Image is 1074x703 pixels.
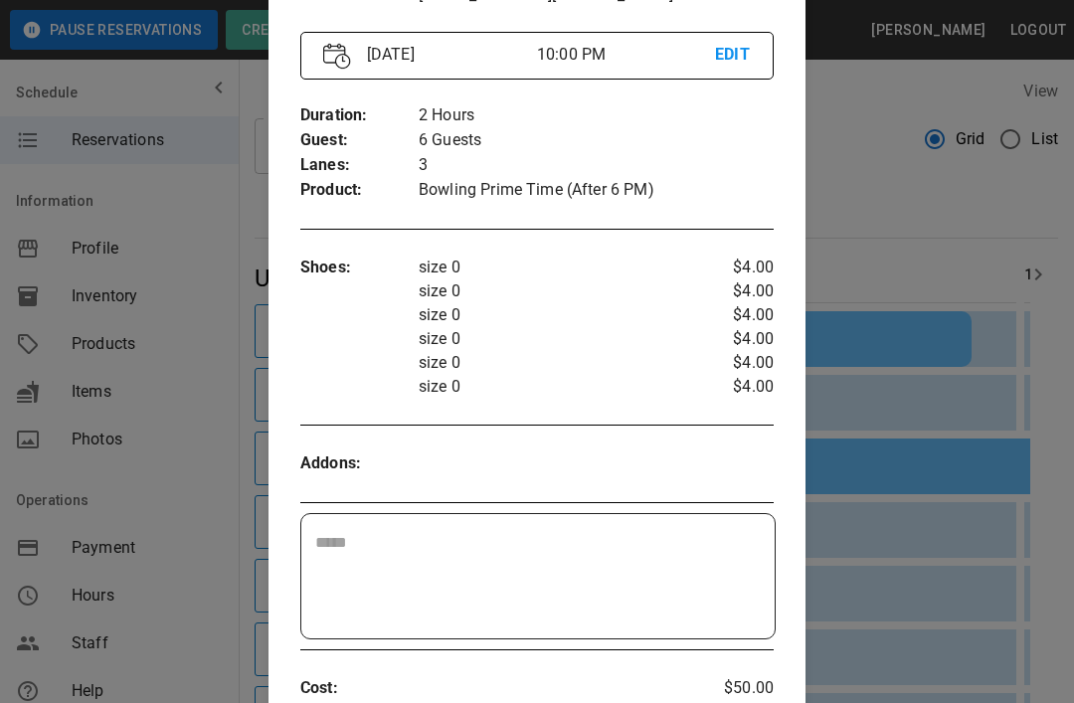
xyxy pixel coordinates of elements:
[300,128,419,153] p: Guest :
[695,279,774,303] p: $4.00
[419,327,695,351] p: size 0
[300,103,419,128] p: Duration :
[300,178,419,203] p: Product :
[419,279,695,303] p: size 0
[419,103,774,128] p: 2 Hours
[300,451,419,476] p: Addons :
[419,351,695,375] p: size 0
[419,303,695,327] p: size 0
[695,256,774,279] p: $4.00
[419,375,695,399] p: size 0
[419,153,774,178] p: 3
[695,327,774,351] p: $4.00
[323,43,351,70] img: Vector
[300,153,419,178] p: Lanes :
[695,351,774,375] p: $4.00
[419,128,774,153] p: 6 Guests
[300,676,695,701] p: Cost :
[715,43,751,68] p: EDIT
[419,256,695,279] p: size 0
[695,375,774,399] p: $4.00
[537,43,715,67] p: 10:00 PM
[695,303,774,327] p: $4.00
[419,178,774,203] p: Bowling Prime Time (After 6 PM)
[695,676,774,701] p: $50.00
[359,43,537,67] p: [DATE]
[300,256,419,280] p: Shoes :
